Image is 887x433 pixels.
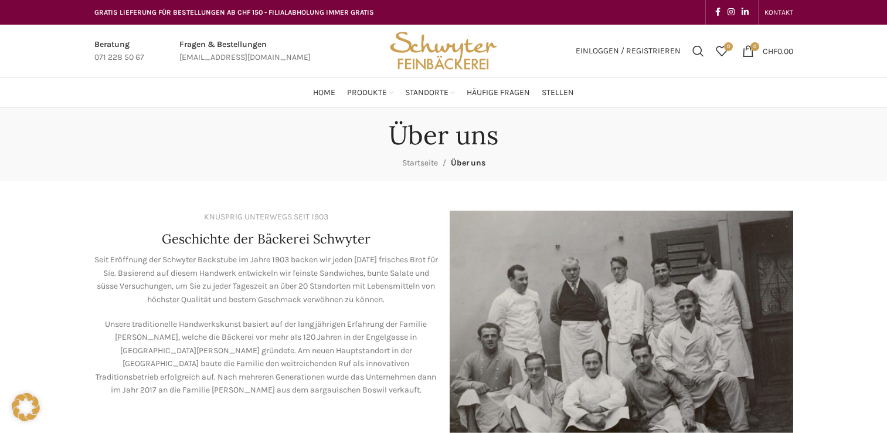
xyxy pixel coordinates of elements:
div: Meine Wunschliste [710,39,733,63]
div: Secondary navigation [759,1,799,24]
p: Seit Eröffnung der Schwyter Backstube im Jahre 1903 backen wir jeden [DATE] frisches Brot für Sie... [94,253,438,306]
a: Startseite [402,158,438,168]
a: Linkedin social link [738,4,752,21]
a: 0 CHF0.00 [736,39,799,63]
span: 0 [750,42,759,51]
h4: Geschichte der Bäckerei Schwyter [162,230,371,248]
span: Einloggen / Registrieren [576,47,681,55]
a: Häufige Fragen [467,81,530,104]
span: Home [313,87,335,99]
a: Einloggen / Registrieren [570,39,687,63]
a: Standorte [405,81,455,104]
a: 0 [710,39,733,63]
a: Home [313,81,335,104]
span: Standorte [405,87,448,99]
span: Produkte [347,87,387,99]
img: Bäckerei Schwyter [386,25,501,77]
a: Site logo [386,45,501,55]
a: Instagram social link [724,4,738,21]
a: KONTAKT [764,1,793,24]
div: Main navigation [89,81,799,104]
a: Facebook social link [712,4,724,21]
span: 0 [724,42,733,51]
a: Infobox link [94,38,144,65]
div: KNUSPRIG UNTERWEGS SEIT 1903 [204,211,328,224]
span: Stellen [542,87,574,99]
span: KONTAKT [764,8,793,16]
span: GRATIS LIEFERUNG FÜR BESTELLUNGEN AB CHF 150 - FILIALABHOLUNG IMMER GRATIS [94,8,374,16]
span: Häufige Fragen [467,87,530,99]
p: Unsere traditionelle Handwerkskunst basiert auf der langjährigen Erfahrung der Familie [PERSON_NA... [94,318,438,397]
span: CHF [763,46,777,56]
h1: Über uns [389,120,498,151]
span: Über uns [451,158,485,168]
a: Produkte [347,81,393,104]
bdi: 0.00 [763,46,793,56]
a: Stellen [542,81,574,104]
a: Suchen [687,39,710,63]
a: Infobox link [179,38,311,65]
